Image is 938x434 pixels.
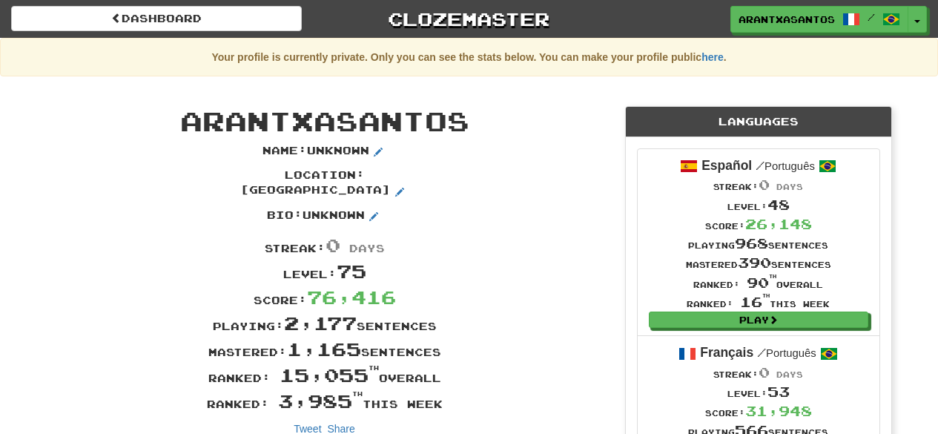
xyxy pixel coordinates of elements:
span: 75 [337,260,366,282]
small: Português [756,160,815,172]
span: 48 [767,197,790,213]
span: 26,148 [745,216,812,232]
span: 3,985 [278,389,363,412]
a: here [701,51,724,63]
div: Level: [686,195,831,214]
span: 968 [735,235,768,251]
div: Playing: sentences [36,310,614,336]
span: 390 [738,254,771,271]
div: Streak: [686,363,831,382]
p: Bio : Unknown [267,208,383,226]
span: 0 [326,234,340,256]
sup: th [762,293,770,298]
div: Mastered: sentences [36,336,614,362]
span: / [868,12,875,22]
span: 0 [759,364,770,381]
span: arantxasantos [180,105,469,137]
span: 53 [767,384,790,400]
span: days [776,182,803,191]
div: Languages [626,107,891,137]
div: Streak: [36,232,614,258]
span: / [756,159,764,172]
strong: Español [701,158,752,173]
a: Dashboard [11,6,302,31]
sup: th [769,274,776,279]
p: Name : Unknown [262,143,387,161]
span: 31,948 [745,403,812,419]
span: 2,177 [284,312,357,334]
sup: th [369,364,379,372]
strong: Your profile is currently private. Only you can see the stats below. You can make your profile pu... [211,51,726,63]
span: / [757,346,766,359]
span: 1,165 [287,338,361,360]
span: 15,055 [280,364,379,386]
span: arantxasantos [739,13,835,26]
span: 0 [759,177,770,193]
div: Score: [686,214,831,234]
sup: th [352,390,363,398]
span: 76,416 [307,286,396,308]
div: Playing sentences [686,234,831,253]
div: Level: [36,258,614,284]
span: 16 [740,294,770,310]
div: Mastered sentences [686,253,831,272]
a: Clozemaster [324,6,615,32]
div: Ranked: this week [36,388,614,414]
span: 90 [747,274,776,291]
strong: Français [700,345,753,360]
div: Score: [36,284,614,310]
div: Level: [686,382,831,401]
div: Ranked: overall [36,362,614,388]
a: Play [649,312,868,328]
a: arantxasantos / [730,6,908,33]
div: Score: [686,401,831,421]
span: days [776,369,803,379]
p: Location : [GEOGRAPHIC_DATA] [214,168,436,200]
span: days [349,242,385,254]
div: Streak: [686,175,831,194]
div: Ranked: this week [686,292,831,312]
small: Português [757,347,816,359]
div: Ranked: overall [686,273,831,292]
